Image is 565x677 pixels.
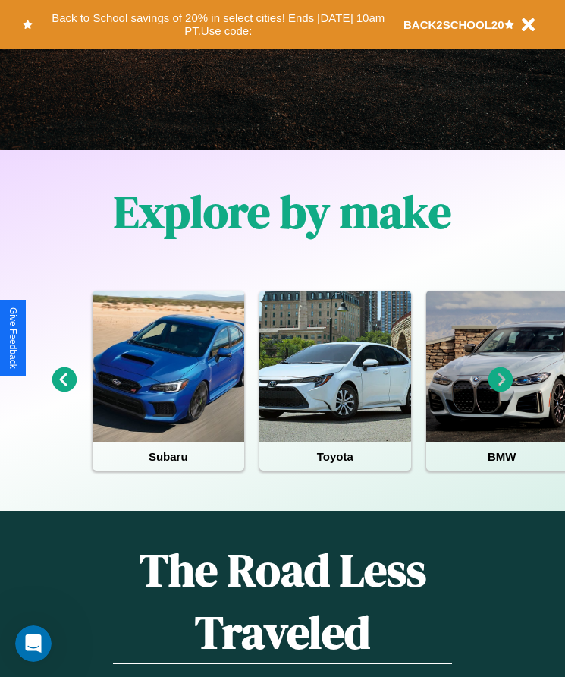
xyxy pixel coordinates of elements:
button: Back to School savings of 20% in select cities! Ends [DATE] 10am PT.Use code: [33,8,403,42]
h4: Toyota [259,442,411,471]
div: Give Feedback [8,307,18,369]
iframe: Intercom live chat [15,625,52,662]
b: BACK2SCHOOL20 [403,18,504,31]
h4: Subaru [93,442,244,471]
h1: The Road Less Traveled [113,539,452,664]
h1: Explore by make [114,181,451,243]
